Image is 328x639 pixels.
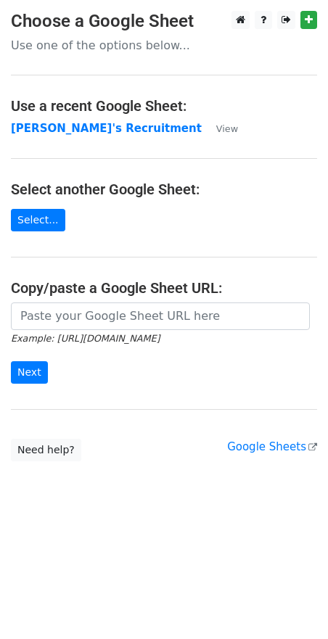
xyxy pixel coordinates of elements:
h3: Choose a Google Sheet [11,11,317,32]
a: Need help? [11,439,81,461]
h4: Copy/paste a Google Sheet URL: [11,279,317,297]
small: View [216,123,238,134]
input: Next [11,361,48,384]
small: Example: [URL][DOMAIN_NAME] [11,333,160,344]
a: Google Sheets [227,440,317,453]
input: Paste your Google Sheet URL here [11,302,310,330]
p: Use one of the options below... [11,38,317,53]
h4: Use a recent Google Sheet: [11,97,317,115]
a: [PERSON_NAME]'s Recruitment [11,122,202,135]
a: Select... [11,209,65,231]
h4: Select another Google Sheet: [11,181,317,198]
a: View [202,122,238,135]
